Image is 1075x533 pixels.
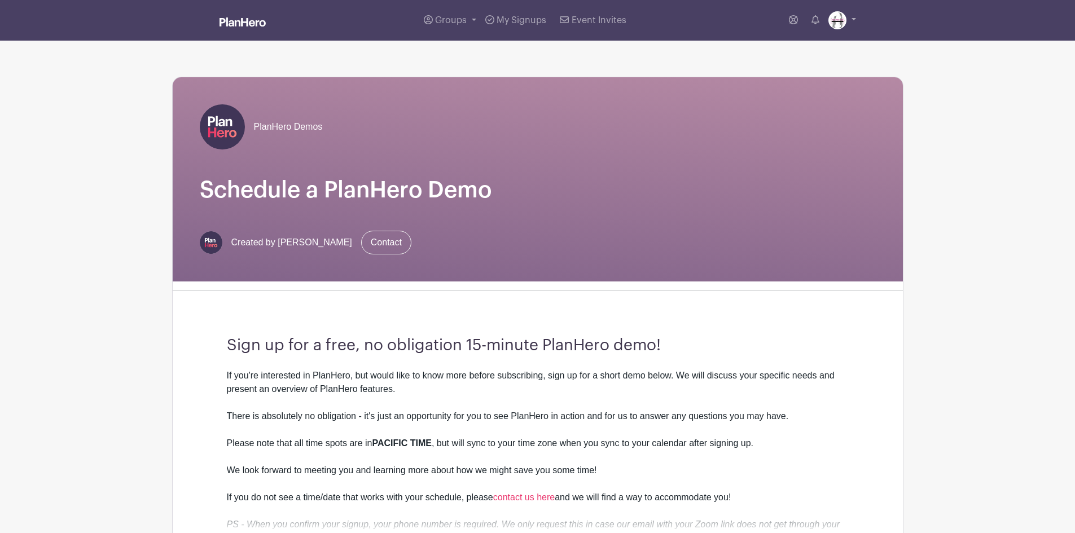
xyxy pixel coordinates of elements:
strong: PACIFIC TIME [372,438,431,448]
img: PP%20LOGO.png [828,11,846,29]
img: PH-Logo-Square-Centered-Purple.jpg [200,104,245,149]
img: PH-Logo-Circle-Centered-Purple.jpg [200,231,222,254]
span: PlanHero Demos [254,120,323,134]
img: logo_white-6c42ec7e38ccf1d336a20a19083b03d10ae64f83f12c07503d8b9e83406b4c7d.svg [220,17,266,27]
h3: Sign up for a free, no obligation 15-minute PlanHero demo! [227,336,849,355]
h1: Schedule a PlanHero Demo [200,177,876,204]
span: Groups [435,16,467,25]
a: contact us here [493,492,555,502]
span: My Signups [497,16,546,25]
span: Created by [PERSON_NAME] [231,236,352,249]
span: Event Invites [572,16,626,25]
a: Contact [361,231,411,254]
